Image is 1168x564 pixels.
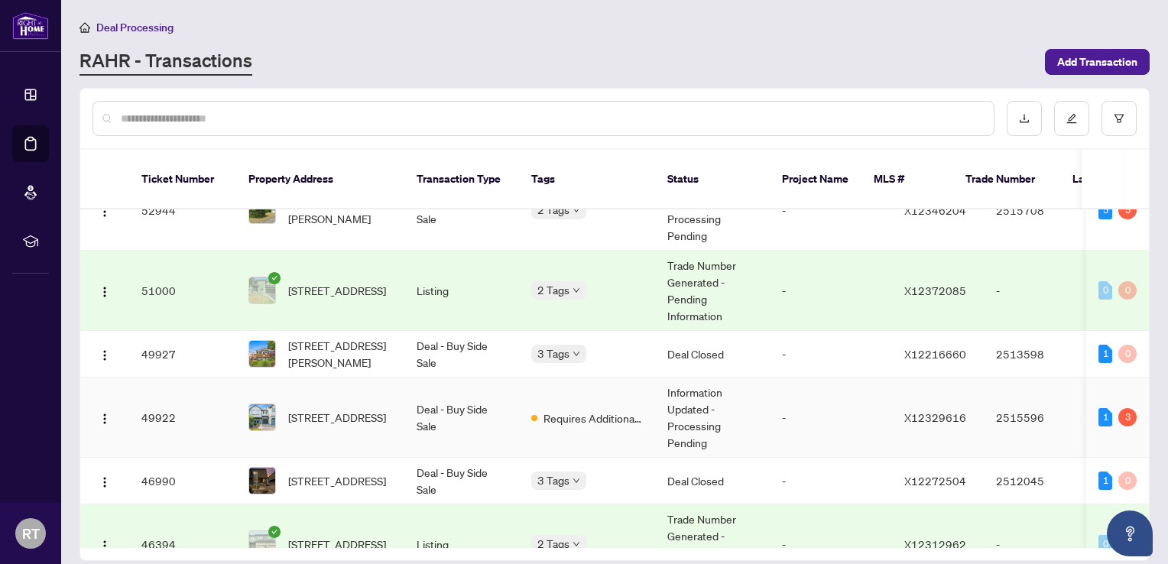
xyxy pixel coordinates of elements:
button: Logo [92,405,117,429]
td: 52944 [129,170,236,251]
img: thumbnail-img [249,531,275,557]
img: thumbnail-img [249,341,275,367]
td: - [984,251,1091,331]
button: Logo [92,468,117,493]
span: [STREET_ADDRESS] [288,409,386,426]
span: 2 Tags [537,281,569,299]
td: 2515596 [984,378,1091,458]
button: filter [1101,101,1137,136]
a: RAHR - Transactions [79,48,252,76]
span: [STREET_ADDRESS] [288,472,386,489]
button: Add Transaction [1045,49,1150,75]
img: Logo [99,413,111,425]
button: Logo [92,532,117,556]
td: Listing [404,251,519,331]
img: Logo [99,286,111,298]
td: 2515708 [984,170,1091,251]
span: Add Transaction [1057,50,1137,74]
span: [STREET_ADDRESS] [288,536,386,553]
span: [STREET_ADDRESS] [288,282,386,299]
span: down [573,206,580,214]
td: 49922 [129,378,236,458]
span: down [573,477,580,485]
td: Deal - Buy Side Sale [404,170,519,251]
td: 2513598 [984,331,1091,378]
div: 0 [1118,472,1137,490]
img: Logo [99,206,111,218]
th: Project Name [770,150,861,209]
td: 46990 [129,458,236,504]
th: Trade Number [953,150,1060,209]
div: 0 [1098,535,1112,553]
span: check-circle [268,526,281,538]
td: - [770,331,892,378]
th: Property Address [236,150,404,209]
button: Open asap [1107,511,1153,556]
td: Deal Closed [655,331,770,378]
button: edit [1054,101,1089,136]
span: 3 Tags [537,345,569,362]
span: 2 Tags [537,535,569,553]
div: 0 [1098,281,1112,300]
span: down [573,287,580,294]
span: X12272504 [904,474,966,488]
div: 0 [1118,345,1137,363]
img: thumbnail-img [249,197,275,223]
td: - [770,170,892,251]
td: 2512045 [984,458,1091,504]
span: 2 Tags [537,201,569,219]
span: RT [22,523,40,544]
th: MLS # [861,150,953,209]
button: Logo [92,198,117,222]
span: down [573,540,580,548]
img: Logo [99,476,111,488]
td: - [770,458,892,504]
td: Deal - Buy Side Sale [404,331,519,378]
img: thumbnail-img [249,404,275,430]
span: X12216660 [904,347,966,361]
td: Trade Number Generated - Pending Information [655,251,770,331]
span: [STREET_ADDRESS][PERSON_NAME] [288,337,392,371]
td: - [770,378,892,458]
div: 5 [1098,201,1112,219]
span: download [1019,113,1030,124]
span: X12312962 [904,537,966,551]
button: Logo [92,278,117,303]
td: Information Updated - Processing Pending [655,170,770,251]
span: home [79,22,90,33]
img: Logo [99,540,111,552]
img: thumbnail-img [249,277,275,303]
span: 3 Tags [537,472,569,489]
span: X12329616 [904,410,966,424]
div: 5 [1118,201,1137,219]
span: X12372085 [904,284,966,297]
span: Requires Additional Docs [543,410,643,426]
td: 51000 [129,251,236,331]
th: Transaction Type [404,150,519,209]
span: edit [1066,113,1077,124]
span: check-circle [268,272,281,284]
div: 1 [1098,408,1112,426]
div: 1 [1098,345,1112,363]
div: 0 [1118,281,1137,300]
img: thumbnail-img [249,468,275,494]
td: Information Updated - Processing Pending [655,378,770,458]
div: 1 [1098,472,1112,490]
th: Ticket Number [129,150,236,209]
td: Deal - Buy Side Sale [404,378,519,458]
td: Deal - Buy Side Sale [404,458,519,504]
button: Logo [92,342,117,366]
span: filter [1114,113,1124,124]
div: 3 [1118,408,1137,426]
button: download [1007,101,1042,136]
span: [STREET_ADDRESS][PERSON_NAME] [288,193,392,227]
span: down [573,350,580,358]
span: X12346204 [904,203,966,217]
th: Tags [519,150,655,209]
td: Deal Closed [655,458,770,504]
img: logo [12,11,49,40]
th: Status [655,150,770,209]
td: - [770,251,892,331]
span: Deal Processing [96,21,174,34]
img: Logo [99,349,111,361]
